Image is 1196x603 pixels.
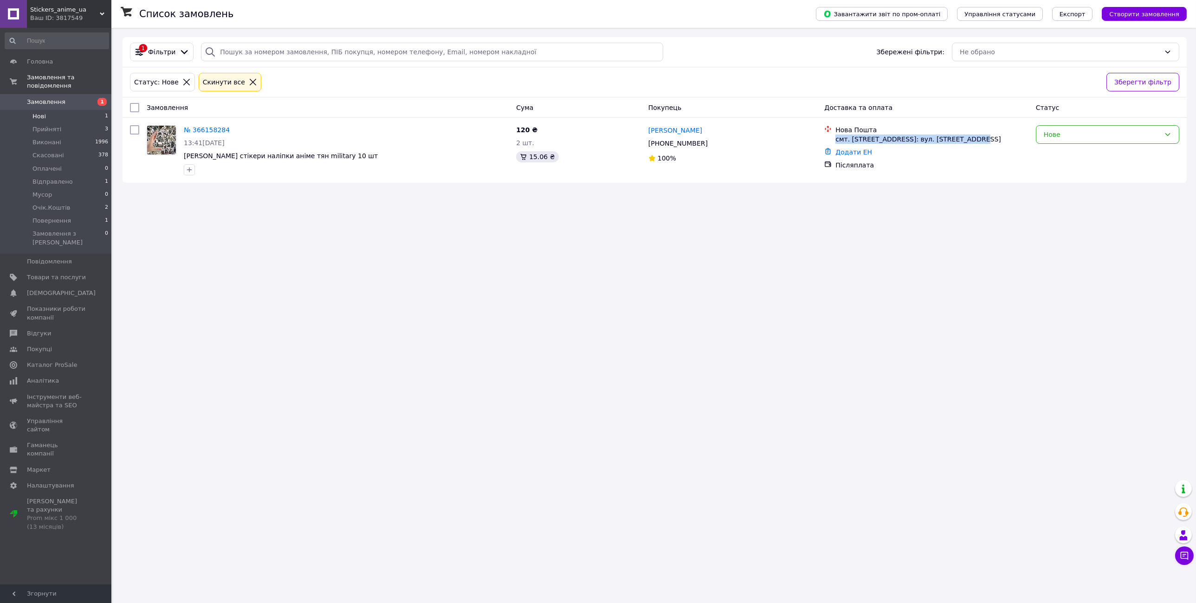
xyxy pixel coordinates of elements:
span: Покупці [27,345,52,353]
a: Додати ЕН [835,148,872,156]
span: 378 [98,151,108,160]
div: смт. [STREET_ADDRESS]: вул. [STREET_ADDRESS] [835,135,1028,144]
span: 1 [105,217,108,225]
span: 13:41[DATE] [184,139,225,147]
div: 15.06 ₴ [516,151,558,162]
span: Скасовані [32,151,64,160]
span: Управління сайтом [27,417,86,434]
span: Відправлено [32,178,73,186]
span: Статус [1036,104,1060,111]
span: Управління статусами [964,11,1035,18]
span: 0 [105,165,108,173]
button: Зберегти фільтр [1106,73,1179,91]
input: Пошук [5,32,109,49]
span: Відгуки [27,329,51,338]
button: Управління статусами [957,7,1043,21]
span: Замовлення з [PERSON_NAME] [32,230,105,246]
button: Створити замовлення [1102,7,1187,21]
span: Завантажити звіт по пром-оплаті [823,10,940,18]
span: Каталог ProSale [27,361,77,369]
span: Замовлення та повідомлення [27,73,111,90]
div: Статус: Нове [132,77,181,87]
a: № 366158284 [184,126,230,134]
span: Інструменти веб-майстра та SEO [27,393,86,410]
div: Нове [1044,129,1160,140]
span: Замовлення [147,104,188,111]
span: Stickers_anime_ua [30,6,100,14]
input: Пошук за номером замовлення, ПІБ покупця, номером телефону, Email, номером накладної [201,43,663,61]
span: [PERSON_NAME] та рахунки [27,497,86,531]
div: Не обрано [960,47,1160,57]
span: [PHONE_NUMBER] [648,140,708,147]
a: [PERSON_NAME] стікери наліпки аніме тян military 10 шт [184,152,378,160]
div: Нова Пошта [835,125,1028,135]
span: Товари та послуги [27,273,86,282]
div: Cкинути все [201,77,247,87]
button: Експорт [1052,7,1093,21]
span: Прийняті [32,125,61,134]
span: 100% [658,154,676,162]
span: Повернення [32,217,71,225]
h1: Список замовлень [139,8,233,19]
span: 0 [105,191,108,199]
span: 0 [105,230,108,246]
span: Повідомлення [27,257,72,266]
span: Виконані [32,138,61,147]
span: 1996 [95,138,108,147]
span: Мусор [32,191,52,199]
span: 2 [105,204,108,212]
div: Prom мікс 1 000 (13 місяців) [27,514,86,531]
span: 1 [105,112,108,121]
span: 120 ₴ [516,126,537,134]
span: Маркет [27,466,51,474]
span: Аналітика [27,377,59,385]
span: Доставка та оплата [824,104,892,111]
img: Фото товару [147,126,176,154]
span: Показники роботи компанії [27,305,86,321]
span: Покупець [648,104,681,111]
span: 3 [105,125,108,134]
span: 1 [97,98,107,106]
span: 1 [105,178,108,186]
span: Головна [27,58,53,66]
a: [PERSON_NAME] [648,126,702,135]
a: Створити замовлення [1093,10,1187,17]
span: Експорт [1060,11,1086,18]
span: 2 шт. [516,139,534,147]
span: Замовлення [27,98,65,106]
span: Оплачені [32,165,62,173]
span: Cума [516,104,533,111]
span: Створити замовлення [1109,11,1179,18]
span: Збережені фільтри: [877,47,944,57]
span: Зберегти фільтр [1114,77,1171,87]
span: Фільтри [148,47,175,57]
button: Завантажити звіт по пром-оплаті [816,7,948,21]
div: Ваш ID: 3817549 [30,14,111,22]
span: Налаштування [27,481,74,490]
div: Післяплата [835,160,1028,170]
a: Фото товару [147,125,176,155]
span: Очік.Коштів [32,204,70,212]
button: Чат з покупцем [1175,546,1194,565]
span: Нові [32,112,46,121]
span: Гаманець компанії [27,441,86,458]
span: [DEMOGRAPHIC_DATA] [27,289,96,297]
